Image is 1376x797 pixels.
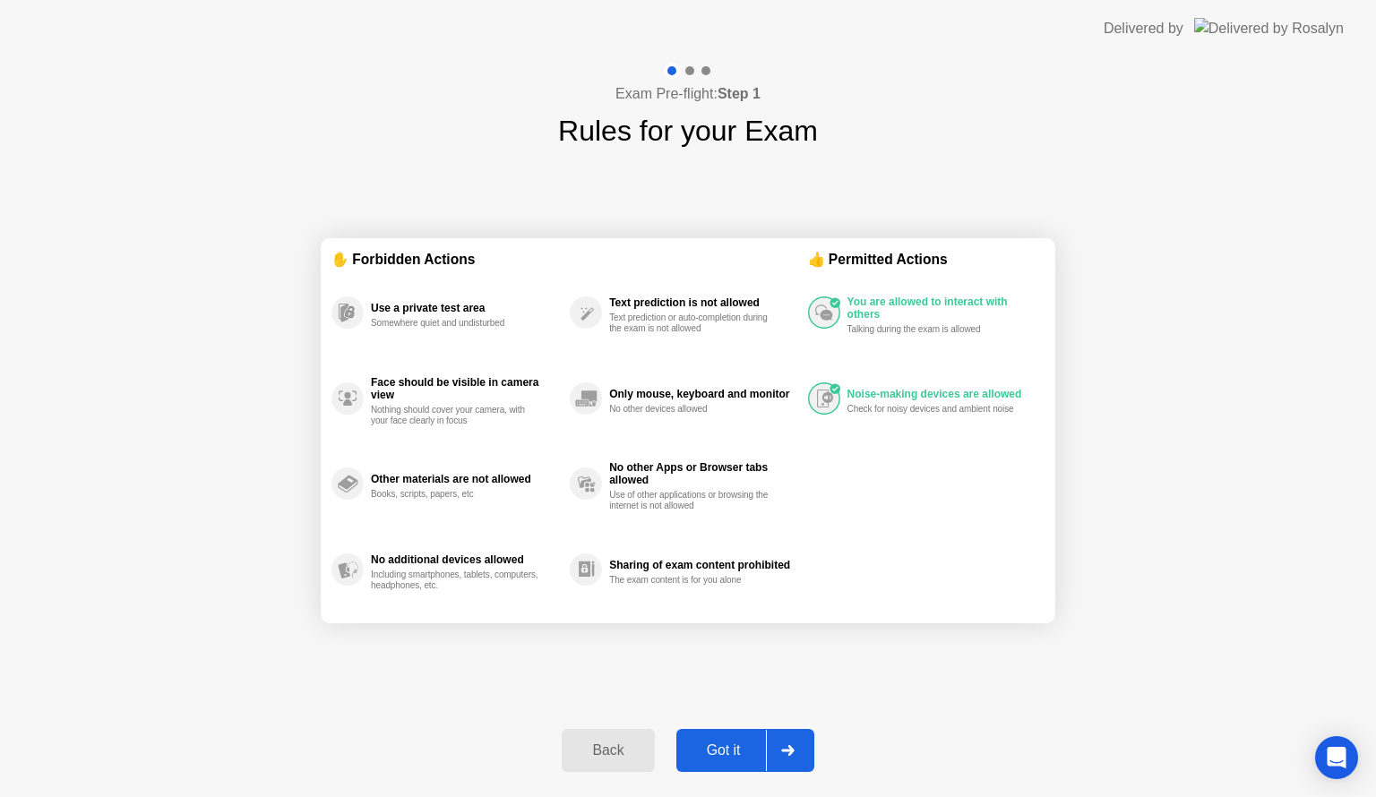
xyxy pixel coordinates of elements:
div: Other materials are not allowed [371,473,561,485]
div: Back [567,742,649,758]
div: Noise-making devices are allowed [847,388,1036,400]
div: No other Apps or Browser tabs allowed [609,461,798,486]
div: Open Intercom Messenger [1315,736,1358,779]
div: The exam content is for you alone [609,575,778,586]
div: No other devices allowed [609,404,778,415]
div: Face should be visible in camera view [371,376,561,401]
div: Somewhere quiet and undisturbed [371,318,540,329]
b: Step 1 [718,86,761,101]
div: You are allowed to interact with others [847,296,1036,321]
div: 👍 Permitted Actions [808,249,1045,270]
div: Use a private test area [371,302,561,314]
button: Got it [676,729,814,772]
div: Including smartphones, tablets, computers, headphones, etc. [371,570,540,591]
div: Use of other applications or browsing the internet is not allowed [609,490,778,511]
button: Back [562,729,654,772]
h4: Exam Pre-flight: [615,83,761,105]
div: No additional devices allowed [371,553,561,566]
div: Books, scripts, papers, etc [371,489,540,500]
div: Delivered by [1104,18,1183,39]
div: Talking during the exam is allowed [847,324,1017,335]
div: Only mouse, keyboard and monitor [609,388,798,400]
div: Sharing of exam content prohibited [609,559,798,571]
img: Delivered by Rosalyn [1194,18,1344,39]
h1: Rules for your Exam [558,109,818,152]
div: ✋ Forbidden Actions [331,249,808,270]
div: Text prediction is not allowed [609,296,798,309]
div: Nothing should cover your camera, with your face clearly in focus [371,405,540,426]
div: Got it [682,742,766,758]
div: Check for noisy devices and ambient noise [847,404,1017,415]
div: Text prediction or auto-completion during the exam is not allowed [609,313,778,334]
